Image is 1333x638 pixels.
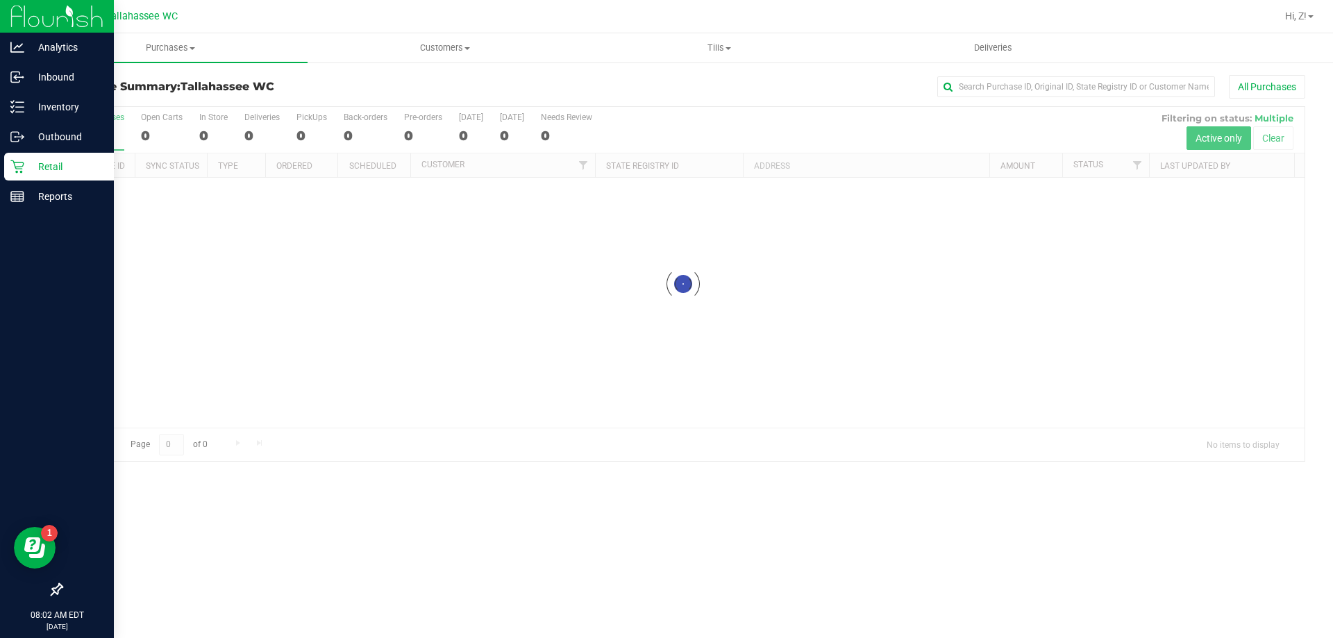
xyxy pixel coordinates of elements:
inline-svg: Inbound [10,70,24,84]
inline-svg: Inventory [10,100,24,114]
iframe: Resource center [14,527,56,569]
a: Customers [308,33,582,62]
p: Inventory [24,99,108,115]
a: Purchases [33,33,308,62]
a: Deliveries [856,33,1130,62]
inline-svg: Analytics [10,40,24,54]
iframe: Resource center unread badge [41,525,58,542]
p: Reports [24,188,108,205]
span: Purchases [33,42,308,54]
h3: Purchase Summary: [61,81,476,93]
p: [DATE] [6,621,108,632]
inline-svg: Retail [10,160,24,174]
a: Tills [582,33,856,62]
span: Tills [582,42,855,54]
p: 08:02 AM EDT [6,609,108,621]
button: All Purchases [1229,75,1305,99]
span: Customers [308,42,581,54]
p: Analytics [24,39,108,56]
p: Inbound [24,69,108,85]
span: Deliveries [955,42,1031,54]
p: Retail [24,158,108,175]
span: Tallahassee WC [106,10,178,22]
span: Hi, Z! [1285,10,1307,22]
input: Search Purchase ID, Original ID, State Registry ID or Customer Name... [937,76,1215,97]
inline-svg: Outbound [10,130,24,144]
inline-svg: Reports [10,190,24,203]
p: Outbound [24,128,108,145]
span: Tallahassee WC [181,80,274,93]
